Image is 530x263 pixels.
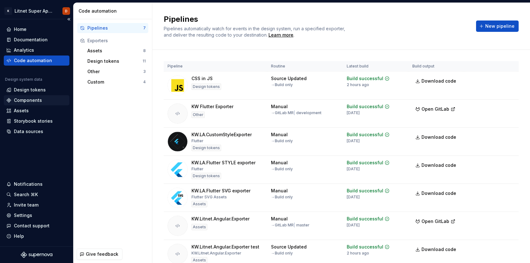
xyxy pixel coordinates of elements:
th: Pipeline [164,61,267,72]
button: Notifications [4,179,69,189]
div: Assets [191,201,207,207]
div: Invite team [14,202,38,208]
a: Documentation [4,35,69,45]
div: [DATE] [347,110,360,115]
a: Analytics [4,45,69,55]
div: 2 hours ago [347,82,369,87]
div: Design tokens [87,58,143,64]
div: Other [87,68,143,75]
div: Home [14,26,26,32]
div: Learn more [268,32,293,38]
button: Pipelines7 [77,23,148,33]
div: Build successful [347,216,383,222]
div: → Build only [271,167,293,172]
div: Notifications [14,181,43,187]
div: [DATE] [347,223,360,228]
div: D [65,9,68,14]
div: Design tokens [191,145,221,151]
span: Pipelines automatically watch for events in the design system, run a specified exporter, and deli... [164,26,346,38]
div: KW.Litnet.Angular.Exporter test [191,244,259,250]
span: Download code [421,190,456,196]
a: Code automation [4,56,69,66]
a: Open GitLab [412,219,458,225]
span: Give feedback [86,251,118,257]
div: → Build only [271,82,293,87]
div: Search ⌘K [14,191,38,198]
div: Build successful [347,131,383,138]
div: K [4,7,12,15]
div: Assets [191,224,207,230]
div: Build successful [347,75,383,82]
button: Design tokens11 [85,56,148,66]
span: . [268,33,294,38]
div: 3 [143,69,146,74]
svg: Supernova Logo [21,252,52,258]
div: 8 [143,48,146,53]
div: Manual [271,188,288,194]
div: KW.LA.CustomStyleExporter [191,131,252,138]
div: KW Flutter Exporter [191,103,233,110]
div: Manual [271,160,288,166]
div: 2 hours ago [347,251,369,256]
button: Other3 [85,67,148,77]
a: Settings [4,210,69,220]
div: Data sources [14,128,43,135]
div: Build successful [347,103,383,110]
div: Flutter [191,167,203,172]
button: New pipeline [476,20,519,32]
button: Open GitLab [412,103,458,115]
div: → Build only [271,251,293,256]
div: Analytics [14,47,34,53]
button: Search ⌘K [4,190,69,200]
div: Manual [271,216,288,222]
button: KLitnet Super App 2.0.D [1,4,72,18]
div: KW.LA.Flutter STYLE exporter [191,160,256,166]
span: Download code [421,246,456,253]
button: Collapse sidebar [64,15,73,24]
span: | [294,110,295,115]
div: Code automation [79,8,150,14]
th: Latest build [343,61,409,72]
div: Contact support [14,223,50,229]
span: Open GitLab [421,218,449,225]
div: Litnet Super App 2.0. [15,8,55,14]
button: Contact support [4,221,69,231]
div: 11 [143,59,146,64]
div: Storybook stories [14,118,53,124]
div: Pipelines [87,25,143,31]
div: Design tokens [191,84,221,90]
div: Help [14,233,24,239]
div: KW.LA.Flutter SVG exporter [191,188,250,194]
a: Data sources [4,126,69,137]
div: → GitLab MR master [271,223,309,228]
th: Build output [409,61,464,72]
a: Storybook stories [4,116,69,126]
a: Home [4,24,69,34]
div: Build successful [347,188,383,194]
div: Design system data [5,77,42,82]
div: KW.Litnet.Angular.Exporter [191,216,250,222]
span: | [294,223,295,227]
div: CSS in JS [191,75,213,82]
div: Source Updated [271,75,307,82]
span: New pipeline [485,23,515,29]
button: Custom4 [85,77,148,87]
button: Help [4,231,69,241]
div: Flutter SVG Assets [191,195,227,200]
div: → GitLab MR development [271,110,321,115]
a: Design tokens [4,85,69,95]
span: Download code [421,78,456,84]
div: 7 [143,26,146,31]
div: Build successful [347,160,383,166]
button: Assets8 [85,46,148,56]
a: Invite team [4,200,69,210]
div: Design tokens [191,173,221,179]
div: Assets [14,108,29,114]
div: Exporters [87,38,146,44]
div: Manual [271,103,288,110]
